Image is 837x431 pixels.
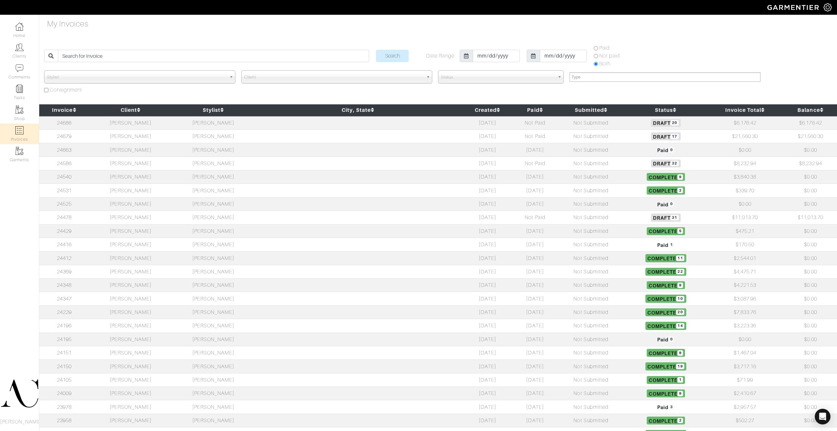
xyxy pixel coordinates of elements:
[461,170,514,184] td: [DATE]
[514,197,556,211] td: [DATE]
[172,292,255,305] td: [PERSON_NAME]
[514,157,556,170] td: Not Paid
[645,254,687,262] span: Complete
[784,170,837,184] td: $0.00
[514,238,556,251] td: [DATE]
[57,188,72,194] a: 24531
[57,336,72,342] a: 24195
[676,296,684,302] span: 10
[52,107,76,113] a: Invoice
[651,214,681,221] span: Draft
[514,414,556,427] td: [DATE]
[514,129,556,143] td: Not Paid
[655,200,676,208] span: Paid
[57,120,72,126] a: 24686
[15,85,24,93] img: reminder-icon-8004d30b9f0a5d33ae49ab947aed9ed385cf756f9e5892f1edd6e32f2345188e.png
[556,346,625,359] td: Not Submitted
[669,404,674,410] span: 3
[671,161,679,166] span: 32
[784,279,837,292] td: $0.00
[706,251,784,265] td: $2,544.01
[514,305,556,319] td: [DATE]
[172,129,255,143] td: [PERSON_NAME]
[669,242,674,248] span: 1
[706,224,784,238] td: $475.21
[514,184,556,197] td: [DATE]
[89,129,172,143] td: [PERSON_NAME]
[172,251,255,265] td: [PERSON_NAME]
[706,197,784,211] td: $0.00
[706,387,784,400] td: $2,410.67
[706,143,784,157] td: $0.00
[89,414,172,427] td: [PERSON_NAME]
[676,255,684,261] span: 11
[475,107,500,113] a: Created
[121,107,141,113] a: Client
[599,60,610,68] label: Both
[556,265,625,278] td: Not Submitted
[57,390,72,396] a: 24009
[57,364,72,370] a: 24150
[655,241,676,249] span: Paid
[671,120,679,126] span: 20
[677,418,683,423] span: 2
[784,211,837,224] td: $11,013.70
[461,116,514,130] td: [DATE]
[461,400,514,414] td: [DATE]
[15,106,24,114] img: garments-icon-b7da505a4dc4fd61783c78ac3ca0ef83fa9d6f193b1c9dc38574b1d14d53ca28.png
[514,170,556,184] td: [DATE]
[461,251,514,265] td: [DATE]
[461,184,514,197] td: [DATE]
[556,373,625,387] td: Not Submitted
[706,157,784,170] td: $8,232.94
[57,174,72,180] a: 24540
[57,404,72,410] a: 23978
[89,292,172,305] td: [PERSON_NAME]
[556,197,625,211] td: Not Submitted
[57,282,72,288] a: 24348
[556,305,625,319] td: Not Submitted
[89,184,172,197] td: [PERSON_NAME]
[599,52,620,60] label: Not paid
[651,132,681,140] span: Draft
[784,414,837,427] td: $0.00
[655,403,676,411] span: Paid
[57,228,72,234] a: 24429
[556,211,625,224] td: Not Submitted
[461,238,514,251] td: [DATE]
[15,23,24,31] img: dashboard-icon-dbcd8f5a0b271acd01030246c82b418ddd0df26cd7fceb0bd07c9910d44c42f6.png
[514,224,556,238] td: [DATE]
[651,160,681,167] span: Draft
[89,143,172,157] td: [PERSON_NAME]
[514,265,556,278] td: [DATE]
[725,107,765,113] a: Invoice Total
[461,129,514,143] td: [DATE]
[89,265,172,278] td: [PERSON_NAME]
[706,129,784,143] td: $21,560.30
[514,319,556,333] td: [DATE]
[172,346,255,359] td: [PERSON_NAME]
[655,146,676,154] span: Paid
[556,116,625,130] td: Not Submitted
[461,319,514,333] td: [DATE]
[514,251,556,265] td: [DATE]
[461,360,514,373] td: [DATE]
[57,242,72,248] a: 24416
[172,400,255,414] td: [PERSON_NAME]
[57,269,72,275] a: 24369
[556,387,625,400] td: Not Submitted
[647,227,685,235] span: Complete
[461,157,514,170] td: [DATE]
[556,400,625,414] td: Not Submitted
[671,134,679,139] span: 17
[669,147,674,153] span: 0
[784,251,837,265] td: $0.00
[556,333,625,346] td: Not Submitted
[57,296,72,302] a: 24347
[706,414,784,427] td: $502.27
[57,418,72,423] a: 23958
[784,292,837,305] td: $0.00
[706,170,784,184] td: $3,840.38
[57,201,72,207] a: 24525
[647,417,685,424] span: Complete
